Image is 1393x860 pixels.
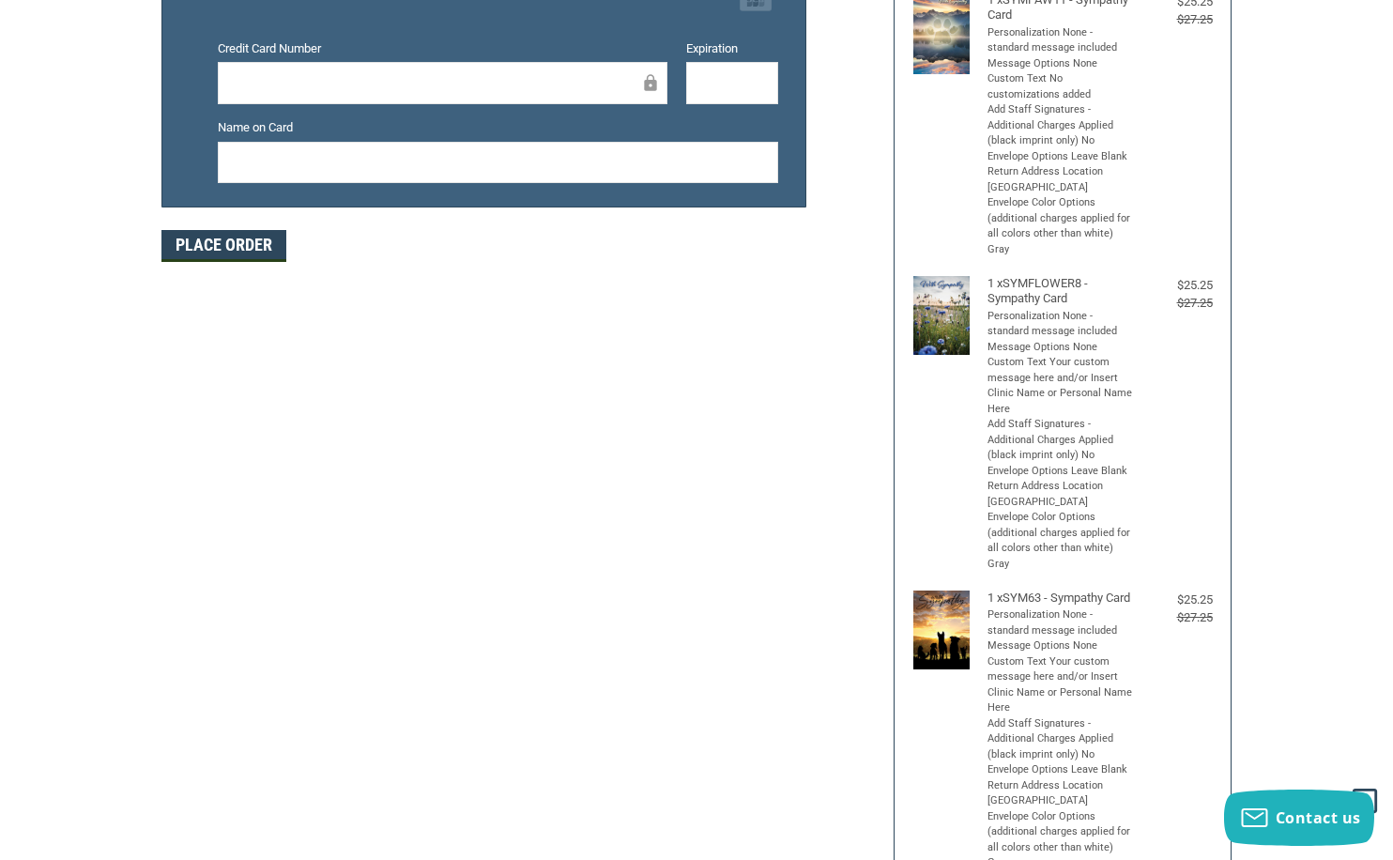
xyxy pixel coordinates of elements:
li: Return Address Location [GEOGRAPHIC_DATA] [987,778,1133,809]
li: Message Options None [987,340,1133,356]
li: Return Address Location [GEOGRAPHIC_DATA] [987,164,1133,195]
li: Envelope Options Leave Blank [987,762,1133,778]
li: Custom Text Your custom message here and/or Insert Clinic Name or Personal Name Here [987,355,1133,417]
li: Add Staff Signatures - Additional Charges Applied (black imprint only) No [987,417,1133,464]
div: $25.25 [1138,276,1213,295]
li: Personalization None - standard message included [987,25,1133,56]
label: Name on Card [218,118,778,137]
h4: 1 x SYMFLOWER8 - Sympathy Card [987,276,1133,307]
div: $27.25 [1138,294,1213,313]
label: Expiration [686,39,778,58]
button: Place Order [161,230,286,262]
label: Credit Card Number [218,39,668,58]
li: Personalization None - standard message included [987,309,1133,340]
li: Envelope Color Options (additional charges applied for all colors other than white) Gray [987,510,1133,572]
button: Contact us [1224,790,1374,846]
li: Custom Text Your custom message here and/or Insert Clinic Name or Personal Name Here [987,654,1133,716]
h4: 1 x SYM63 - Sympathy Card [987,591,1133,606]
li: Envelope Options Leave Blank [987,464,1133,480]
li: Message Options None [987,638,1133,654]
span: Contact us [1276,807,1361,828]
li: Return Address Location [GEOGRAPHIC_DATA] [987,479,1133,510]
li: Personalization None - standard message included [987,607,1133,638]
li: Add Staff Signatures - Additional Charges Applied (black imprint only) No [987,102,1133,149]
div: $25.25 [1138,591,1213,609]
li: Custom Text No customizations added [987,71,1133,102]
li: Envelope Options Leave Blank [987,149,1133,165]
li: Add Staff Signatures - Additional Charges Applied (black imprint only) No [987,716,1133,763]
li: Message Options None [987,56,1133,72]
li: Envelope Color Options (additional charges applied for all colors other than white) Gray [987,195,1133,257]
div: $27.25 [1138,10,1213,29]
div: $27.25 [1138,608,1213,627]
